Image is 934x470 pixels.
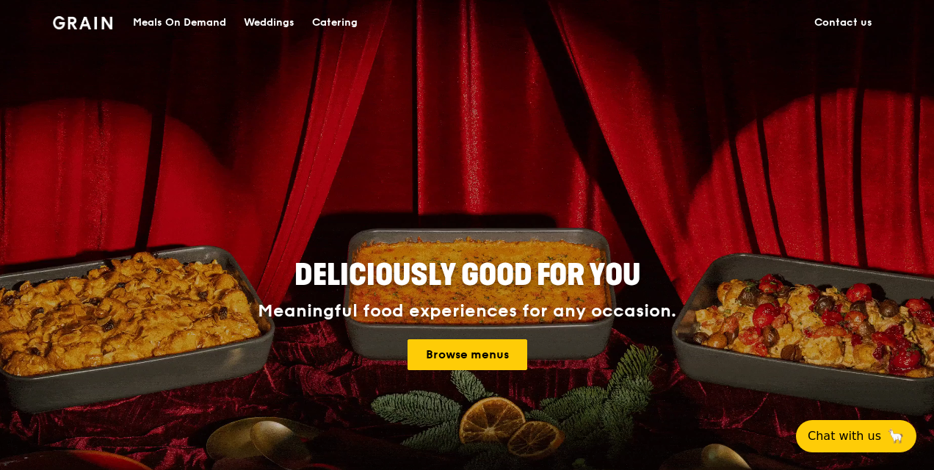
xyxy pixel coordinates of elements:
div: Meals On Demand [133,1,226,45]
a: Browse menus [408,339,527,370]
div: Weddings [244,1,294,45]
button: Chat with us🦙 [796,420,916,452]
a: Contact us [806,1,881,45]
a: Weddings [235,1,303,45]
div: Catering [312,1,358,45]
img: Grain [53,16,112,29]
a: Catering [303,1,366,45]
span: Chat with us [808,427,881,445]
span: 🦙 [887,427,905,445]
